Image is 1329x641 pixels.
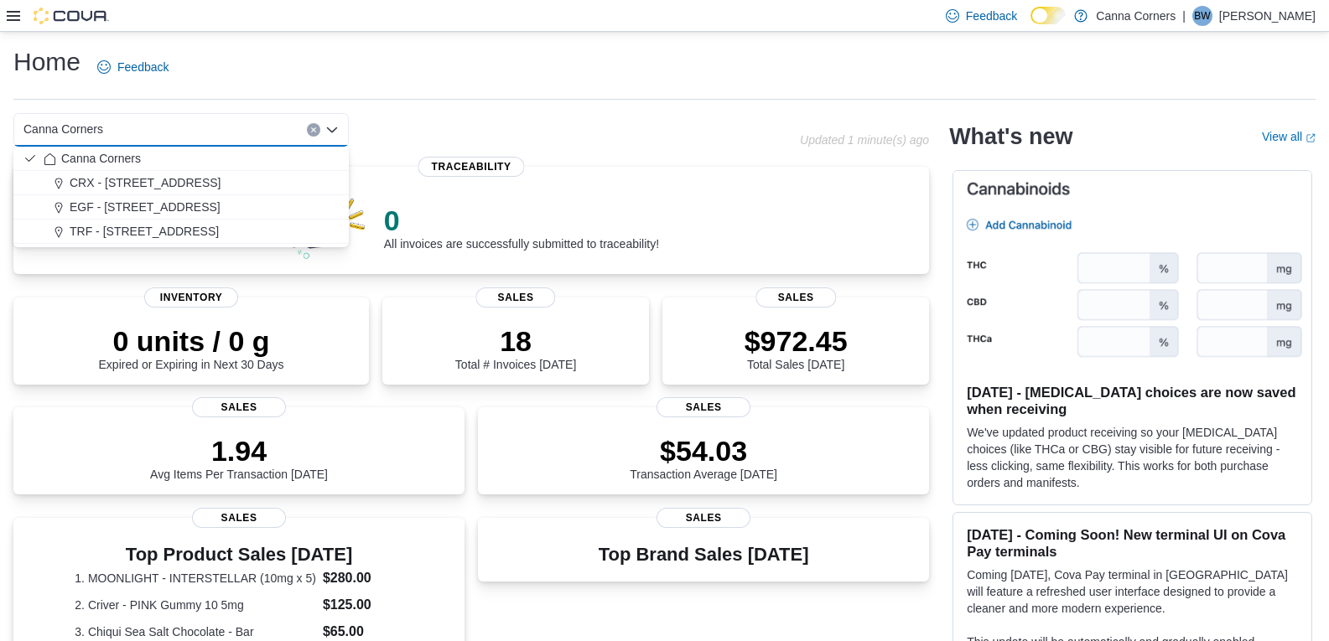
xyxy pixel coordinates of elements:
h3: [DATE] - Coming Soon! New terminal UI on Cova Pay terminals [967,526,1298,560]
dt: 1. MOONLIGHT - INTERSTELLAR (10mg x 5) [75,570,316,587]
button: Canna Corners [13,147,349,171]
div: All invoices are successfully submitted to traceability! [384,204,659,251]
dd: $280.00 [323,568,403,588]
p: 18 [455,324,576,358]
div: Transaction Average [DATE] [630,434,777,481]
span: Canna Corners [23,119,103,139]
button: Close list of options [325,123,339,137]
h1: Home [13,45,80,79]
input: Dark Mode [1030,7,1066,24]
img: Cova [34,8,109,24]
p: $54.03 [630,434,777,468]
h3: [DATE] - [MEDICAL_DATA] choices are now saved when receiving [967,384,1298,417]
p: | [1182,6,1186,26]
span: Dark Mode [1030,24,1031,25]
span: Inventory [144,287,238,308]
dt: 3. Chiqui Sea Salt Chocolate - Bar [75,623,316,640]
dt: 2. Criver - PINK Gummy 10 5mg [75,597,316,613]
button: Clear input [307,123,320,137]
span: Sales [657,508,750,528]
div: Total Sales [DATE] [745,324,848,371]
span: Canna Corners [61,150,141,167]
div: Total # Invoices [DATE] [455,324,576,371]
p: We've updated product receiving so your [MEDICAL_DATA] choices (like THCa or CBG) stay visible fo... [967,424,1298,491]
h3: Top Product Sales [DATE] [75,545,402,565]
p: 0 [384,204,659,237]
div: Brice Wieg [1192,6,1212,26]
button: TRF - [STREET_ADDRESS] [13,220,349,244]
span: Feedback [966,8,1017,24]
p: [PERSON_NAME] [1219,6,1316,26]
h3: Top Brand Sales [DATE] [599,545,809,565]
span: Sales [755,287,835,308]
p: Updated 1 minute(s) ago [800,133,929,147]
div: Expired or Expiring in Next 30 Days [99,324,284,371]
a: Feedback [91,50,175,84]
p: Canna Corners [1096,6,1176,26]
button: EGF - [STREET_ADDRESS] [13,195,349,220]
p: $972.45 [745,324,848,358]
p: Coming [DATE], Cova Pay terminal in [GEOGRAPHIC_DATA] will feature a refreshed user interface des... [967,566,1298,617]
span: Feedback [117,59,169,75]
span: BW [1194,6,1210,26]
span: Sales [475,287,555,308]
div: Avg Items Per Transaction [DATE] [150,434,328,481]
span: Sales [192,397,286,417]
span: Traceability [418,157,525,177]
span: CRX - [STREET_ADDRESS] [70,174,221,191]
svg: External link [1306,133,1316,143]
p: 1.94 [150,434,328,468]
h2: What's new [949,123,1072,150]
span: Sales [657,397,750,417]
span: Sales [192,508,286,528]
a: View allExternal link [1262,130,1316,143]
p: 0 units / 0 g [99,324,284,358]
span: EGF - [STREET_ADDRESS] [70,199,221,215]
button: CRX - [STREET_ADDRESS] [13,171,349,195]
div: Choose from the following options [13,147,349,244]
dd: $125.00 [323,595,403,615]
span: TRF - [STREET_ADDRESS] [70,223,219,240]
